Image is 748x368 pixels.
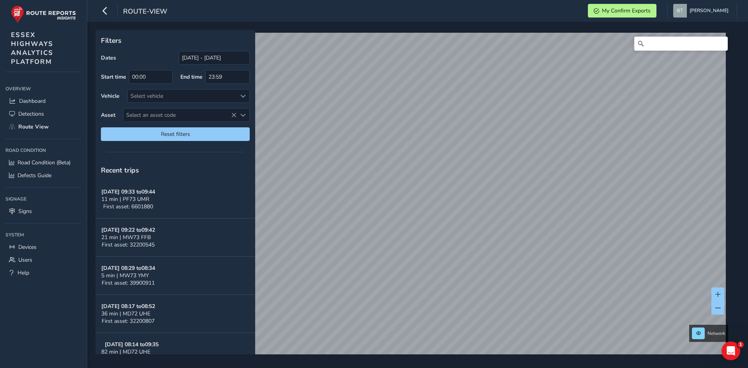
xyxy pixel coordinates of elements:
div: Overview [5,83,81,95]
strong: [DATE] 09:33 to 09:44 [101,188,155,195]
span: Users [18,256,32,264]
span: 82 min | MD72 UHE [101,348,150,356]
input: Search [634,37,728,51]
button: [DATE] 08:17 to08:5236 min | MD72 UHEFirst asset: 32200807 [95,295,255,333]
span: [PERSON_NAME] [690,4,729,18]
span: Defects Guide [18,172,51,179]
strong: [DATE] 09:22 to 09:42 [101,226,155,234]
span: 5 min | MW73 YMY [101,272,149,279]
a: Help [5,266,81,279]
strong: [DATE] 08:29 to 08:34 [101,264,155,272]
span: route-view [123,7,167,18]
div: Signage [5,193,81,205]
span: Help [18,269,29,276]
button: [DATE] 08:29 to08:345 min | MW73 YMYFirst asset: 39900911 [95,257,255,295]
button: [DATE] 09:22 to09:4221 min | MW73 FFBFirst asset: 32200545 [95,218,255,257]
span: My Confirm Exports [602,7,651,14]
span: 1 [737,342,744,348]
img: diamond-layout [673,4,687,18]
span: 21 min | MW73 FFB [101,234,151,241]
span: 36 min | MD72 UHE [101,310,150,317]
span: First asset: 6601880 [103,203,153,210]
iframe: Intercom live chat [722,342,740,360]
span: First asset: 32200545 [102,241,155,248]
a: Devices [5,241,81,254]
label: Asset [101,111,115,119]
button: [DATE] 09:33 to09:4411 min | PF73 UMRFirst asset: 6601880 [95,180,255,218]
div: Select vehicle [128,90,236,102]
a: Route View [5,120,81,133]
label: Start time [101,73,126,81]
span: Dashboard [19,97,46,105]
span: 11 min | PF73 UMR [101,195,149,203]
span: First asset: 32200807 [102,317,155,325]
canvas: Map [98,33,726,363]
strong: [DATE] 08:14 to 09:35 [105,341,159,348]
span: ESSEX HIGHWAYS ANALYTICS PLATFORM [11,30,53,66]
span: Recent trips [101,166,139,175]
a: Users [5,254,81,266]
span: Select an asset code [123,109,236,121]
span: Reset filters [107,130,244,138]
img: rr logo [11,5,76,23]
label: End time [180,73,203,81]
button: [PERSON_NAME] [673,4,731,18]
span: Signs [18,208,32,215]
span: Network [707,330,725,336]
span: Road Condition (Beta) [18,159,71,166]
label: Vehicle [101,92,120,100]
div: Select an asset code [236,109,249,121]
a: Road Condition (Beta) [5,156,81,169]
span: Route View [18,123,49,130]
span: Devices [18,243,37,251]
button: Reset filters [101,127,250,141]
p: Filters [101,35,250,46]
a: Signs [5,205,81,218]
a: Detections [5,107,81,120]
a: Dashboard [5,95,81,107]
strong: [DATE] 08:17 to 08:52 [101,303,155,310]
span: Detections [18,110,44,118]
span: First asset: 39900911 [102,279,155,287]
button: My Confirm Exports [588,4,656,18]
div: System [5,229,81,241]
a: Defects Guide [5,169,81,182]
label: Dates [101,54,116,62]
div: Road Condition [5,144,81,156]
